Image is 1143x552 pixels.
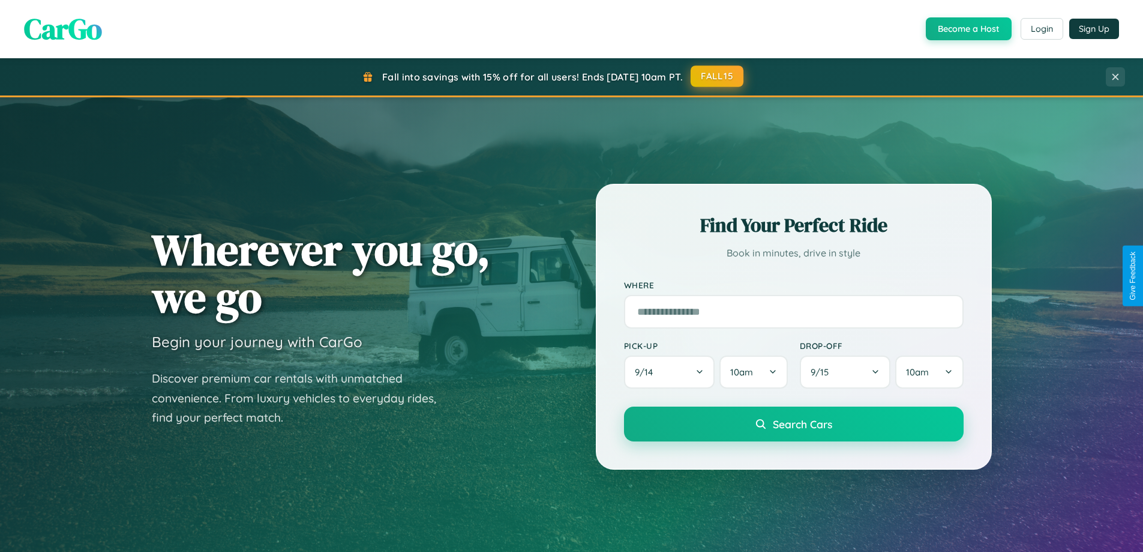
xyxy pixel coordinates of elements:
button: Become a Host [926,17,1012,40]
button: 9/14 [624,356,715,389]
button: 10am [719,356,787,389]
button: 9/15 [800,356,891,389]
span: Search Cars [773,417,832,431]
span: 9 / 15 [811,366,835,378]
p: Discover premium car rentals with unmatched convenience. From luxury vehicles to everyday rides, ... [152,369,452,428]
span: 10am [730,366,753,378]
h1: Wherever you go, we go [152,226,490,321]
span: 10am [906,366,929,378]
button: Sign Up [1069,19,1119,39]
button: 10am [895,356,963,389]
button: Login [1021,18,1063,40]
p: Book in minutes, drive in style [624,244,964,262]
h2: Find Your Perfect Ride [624,212,964,238]
button: FALL15 [691,65,743,87]
label: Pick-up [624,341,788,351]
span: Fall into savings with 15% off for all users! Ends [DATE] 10am PT. [382,71,683,83]
button: Search Cars [624,407,964,441]
div: Give Feedback [1129,252,1137,300]
h3: Begin your journey with CarGo [152,333,362,351]
label: Drop-off [800,341,964,351]
span: 9 / 14 [635,366,659,378]
label: Where [624,280,964,290]
span: CarGo [24,9,102,49]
